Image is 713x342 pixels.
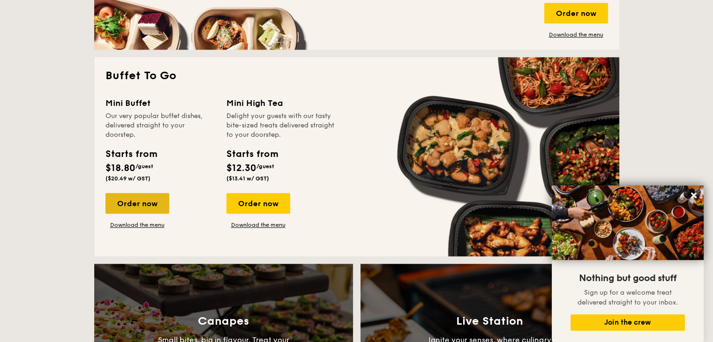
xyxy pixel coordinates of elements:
a: Download the menu [226,221,290,229]
div: Order now [544,3,608,23]
div: Starts from [226,147,278,161]
h2: Buffet To Go [105,68,608,83]
a: Download the menu [105,221,169,229]
div: Delight your guests with our tasty bite-sized treats delivered straight to your doorstep. [226,112,336,140]
span: $18.80 [105,163,135,174]
span: ($20.49 w/ GST) [105,175,150,182]
span: ($13.41 w/ GST) [226,175,269,182]
h3: Canapes [198,315,249,328]
span: Sign up for a welcome treat delivered straight to your inbox. [578,289,678,306]
button: Close [686,188,701,203]
div: Order now [226,193,290,214]
h3: Live Station [456,315,523,328]
img: DSC07876-Edit02-Large.jpeg [552,186,704,260]
span: /guest [256,163,274,170]
span: /guest [135,163,153,170]
div: Order now [105,193,169,214]
span: Nothing but good stuff [579,273,676,284]
div: Starts from [105,147,157,161]
a: Download the menu [544,31,608,38]
span: $12.30 [226,163,256,174]
div: Mini Buffet [105,97,215,110]
div: Mini High Tea [226,97,336,110]
button: Join the crew [570,314,685,331]
div: Our very popular buffet dishes, delivered straight to your doorstep. [105,112,215,140]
